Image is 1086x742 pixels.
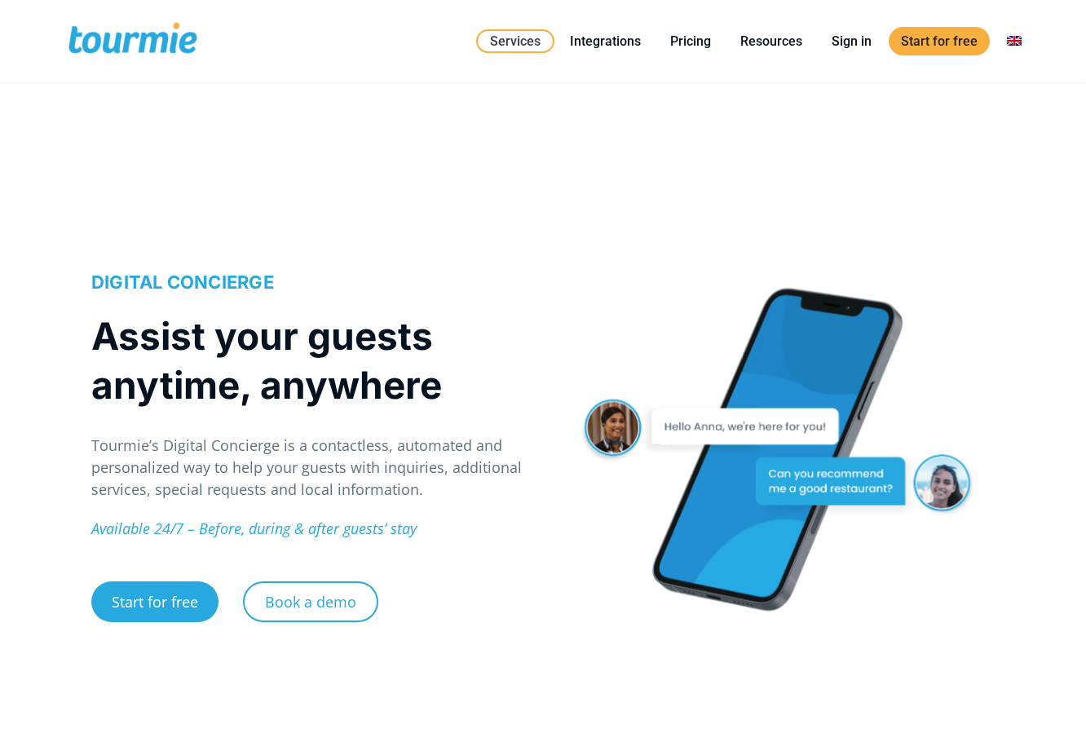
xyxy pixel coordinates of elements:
span: DIGITAL CONCIERGE [91,272,274,293]
h1: Assist your guests anytime, anywhere [91,311,526,409]
a: Integrations [558,31,653,51]
a: Pricing [658,31,723,51]
a: Start for free [91,581,219,622]
em: Available 24/7 – Before, during & after guests’ stay [91,519,417,538]
p: Tourmie’s Digital Concierge is a contactless, automated and personalized way to help your guests ... [91,435,526,501]
a: Sign in [819,31,884,51]
a: Book a demo [243,581,378,622]
a: Start for free [889,27,990,55]
a: Services [476,29,554,53]
a: Resources [728,31,814,51]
